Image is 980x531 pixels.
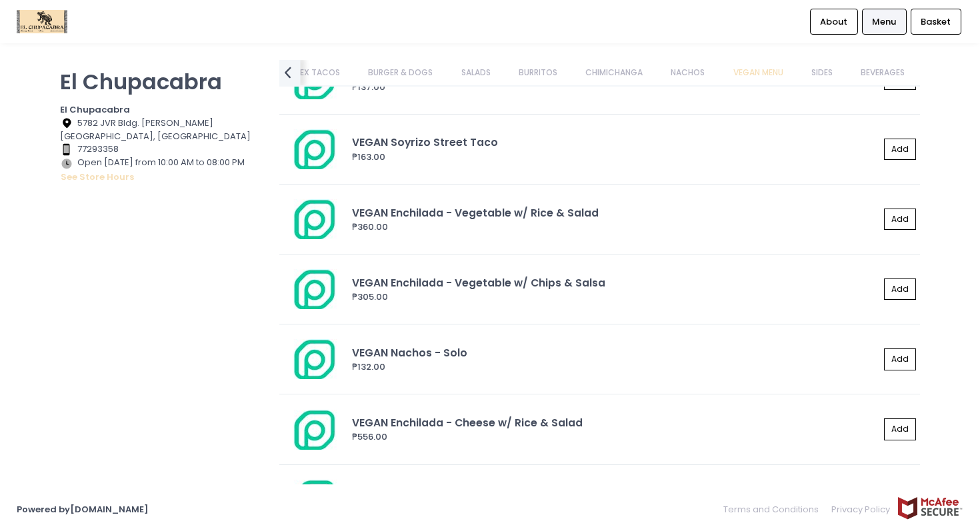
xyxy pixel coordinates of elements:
[352,135,879,150] div: VEGAN Soyrizo Street Taco
[60,117,263,143] div: 5782 JVR Bldg. [PERSON_NAME][GEOGRAPHIC_DATA], [GEOGRAPHIC_DATA]
[352,205,879,221] div: VEGAN Enchilada - Vegetable w/ Rice & Salad
[60,103,130,116] b: El Chupacabra
[283,339,343,379] img: VEGAN Nachos - Solo
[884,418,916,440] button: Add
[448,60,503,85] a: SALADS
[352,430,879,444] div: ₱556.00
[884,209,916,231] button: Add
[352,151,879,164] div: ₱163.00
[825,496,897,522] a: Privacy Policy
[60,143,263,156] div: 77293358
[573,60,656,85] a: CHIMICHANGA
[352,345,879,360] div: VEGAN Nachos - Solo
[884,139,916,161] button: Add
[810,9,858,34] a: About
[352,275,879,290] div: VEGAN Enchilada - Vegetable w/ Chips & Salsa
[17,503,149,516] a: Powered by[DOMAIN_NAME]
[352,221,879,234] div: ₱360.00
[798,60,845,85] a: SIDES
[60,156,263,184] div: Open [DATE] from 10:00 AM to 08:00 PM
[283,129,343,169] img: VEGAN Soyrizo Street Taco
[283,199,343,239] img: VEGAN Enchilada - Vegetable w/ Rice & Salad
[884,278,916,300] button: Add
[658,60,718,85] a: NACHOS
[921,15,951,29] span: Basket
[283,410,343,450] img: VEGAN Enchilada - Cheese w/ Rice & Salad
[820,15,847,29] span: About
[872,15,896,29] span: Menu
[283,480,343,520] img: VEGAN Enchilada - Cheese w/ Chips & Salsa
[848,60,918,85] a: BEVERAGES
[60,69,263,95] p: El Chupacabra
[352,290,879,304] div: ₱305.00
[884,348,916,370] button: Add
[723,496,825,522] a: Terms and Conditions
[60,170,135,185] button: see store hours
[283,269,343,309] img: VEGAN Enchilada - Vegetable w/ Chips & Salsa
[897,496,963,520] img: mcafee-secure
[862,9,907,34] a: Menu
[17,10,67,33] img: logo
[261,60,353,85] a: TEX-MEX TACOS
[352,415,879,430] div: VEGAN Enchilada - Cheese w/ Rice & Salad
[720,60,796,85] a: VEGAN MENU
[352,360,879,374] div: ₱132.00
[355,60,446,85] a: BURGER & DOGS
[505,60,570,85] a: BURRITOS
[352,81,879,94] div: ₱137.00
